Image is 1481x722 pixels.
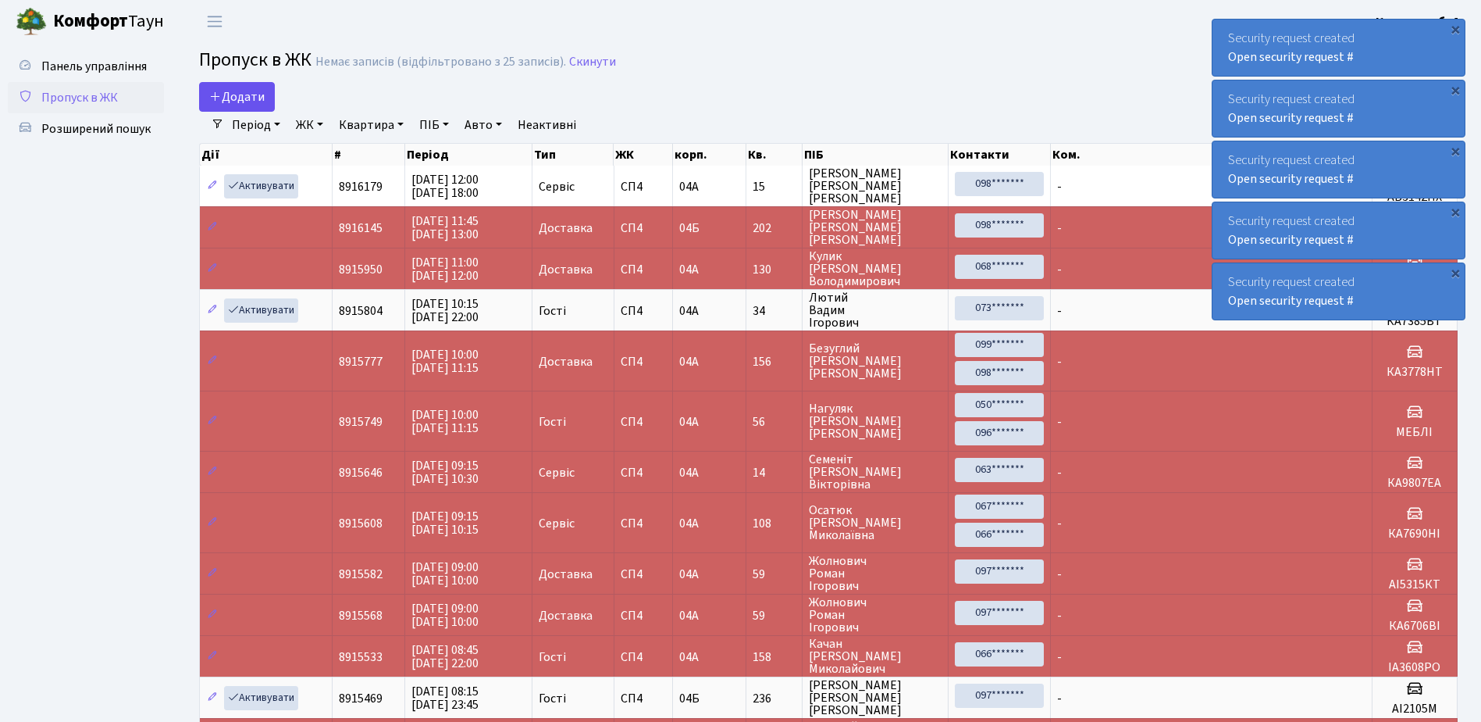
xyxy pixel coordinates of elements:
div: × [1447,265,1463,281]
a: Розширений пошук [8,113,164,145]
div: Немає записів (відфільтровано з 25 записів). [315,55,566,70]
span: Доставка [539,356,593,368]
span: Гості [539,305,566,317]
span: 04Б [679,690,700,707]
span: СП4 [621,609,667,622]
b: Комфорт [53,9,128,34]
span: 8915804 [339,302,383,320]
span: [PERSON_NAME] [PERSON_NAME] [PERSON_NAME] [809,167,942,205]
span: Сервіс [539,517,575,530]
span: Сервіс [539,180,575,193]
span: Розширений пошук [41,120,151,138]
div: Security request created [1212,141,1465,198]
img: logo.png [16,6,47,38]
span: 8915608 [339,515,383,532]
a: Пропуск в ЖК [8,82,164,113]
span: Доставка [539,263,593,276]
th: корп. [673,144,746,166]
a: Авто [458,112,508,138]
h5: КА7690НІ [1379,527,1451,541]
span: СП4 [621,305,667,317]
span: [DATE] 09:15 [DATE] 10:30 [411,457,479,488]
th: Ком. [1051,144,1372,166]
span: Жолнович Роман Ігорович [809,596,942,634]
span: 8915777 [339,353,383,370]
span: - [1057,464,1062,481]
span: Панель управління [41,58,147,75]
span: Доставка [539,568,593,581]
span: Безуглий [PERSON_NAME] [PERSON_NAME] [809,342,942,380]
a: Активувати [224,298,298,323]
span: Доставка [539,609,593,622]
span: Семеніт [PERSON_NAME] Вікторівна [809,453,942,491]
span: - [1057,690,1062,707]
span: 04Б [679,220,700,237]
span: СП4 [621,416,667,428]
span: [DATE] 10:00 [DATE] 11:15 [411,346,479,377]
h5: КА6706ВІ [1379,619,1451,634]
span: 34 [753,305,796,317]
span: Осатюк [PERSON_NAME] Миколаївна [809,504,942,541]
h5: КА7385ВТ [1379,314,1451,329]
span: 236 [753,692,796,705]
a: Активувати [224,174,298,198]
span: Жолнович Роман Ігорович [809,555,942,592]
span: 8915749 [339,413,383,431]
span: 8915469 [339,690,383,707]
span: [PERSON_NAME] [PERSON_NAME] [PERSON_NAME] [809,679,942,717]
div: Security request created [1212,263,1465,320]
span: - [1057,220,1062,237]
th: ЖК [614,144,673,166]
h5: МЕБЛІ [1379,425,1451,440]
div: × [1447,143,1463,159]
a: Квартира [333,112,410,138]
th: Кв. [746,144,803,166]
span: 108 [753,517,796,530]
span: 04А [679,261,699,278]
a: Панель управління [8,51,164,82]
span: СП4 [621,517,667,530]
div: Security request created [1212,80,1465,137]
span: [DATE] 09:00 [DATE] 10:00 [411,600,479,631]
span: [DATE] 09:00 [DATE] 10:00 [411,559,479,589]
div: × [1447,82,1463,98]
span: 04А [679,515,699,532]
h5: КА9807ЕА [1379,476,1451,491]
span: Гості [539,416,566,428]
a: Open security request # [1228,170,1354,188]
span: 8915568 [339,607,383,624]
span: [DATE] 11:45 [DATE] 13:00 [411,213,479,243]
span: СП4 [621,263,667,276]
span: 04А [679,649,699,666]
span: - [1057,607,1062,624]
h5: ІА3608РО [1379,660,1451,675]
span: [DATE] 09:15 [DATE] 10:15 [411,508,479,538]
span: 59 [753,568,796,581]
span: 8916179 [339,178,383,195]
span: - [1057,261,1062,278]
span: Таун [53,9,164,35]
span: [DATE] 08:45 [DATE] 22:00 [411,642,479,672]
span: Сервіс [539,466,575,479]
b: Консьєрж б. 4. [1376,13,1462,30]
a: ПІБ [413,112,455,138]
h5: АІ2105М [1379,702,1451,717]
span: Доставка [539,222,593,234]
span: [DATE] 10:15 [DATE] 22:00 [411,295,479,326]
span: 158 [753,651,796,663]
button: Переключити навігацію [195,9,234,34]
span: 8915950 [339,261,383,278]
a: Open security request # [1228,109,1354,127]
th: Контакти [949,144,1051,166]
span: - [1057,302,1062,320]
span: Пропуск в ЖК [41,89,118,106]
span: 59 [753,609,796,622]
span: - [1057,413,1062,431]
span: 04А [679,464,699,481]
span: Нагуляк [PERSON_NAME] [PERSON_NAME] [809,402,942,440]
span: - [1057,566,1062,583]
span: Додати [209,88,265,105]
span: СП4 [621,568,667,581]
span: - [1057,353,1062,370]
th: # [333,144,405,166]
